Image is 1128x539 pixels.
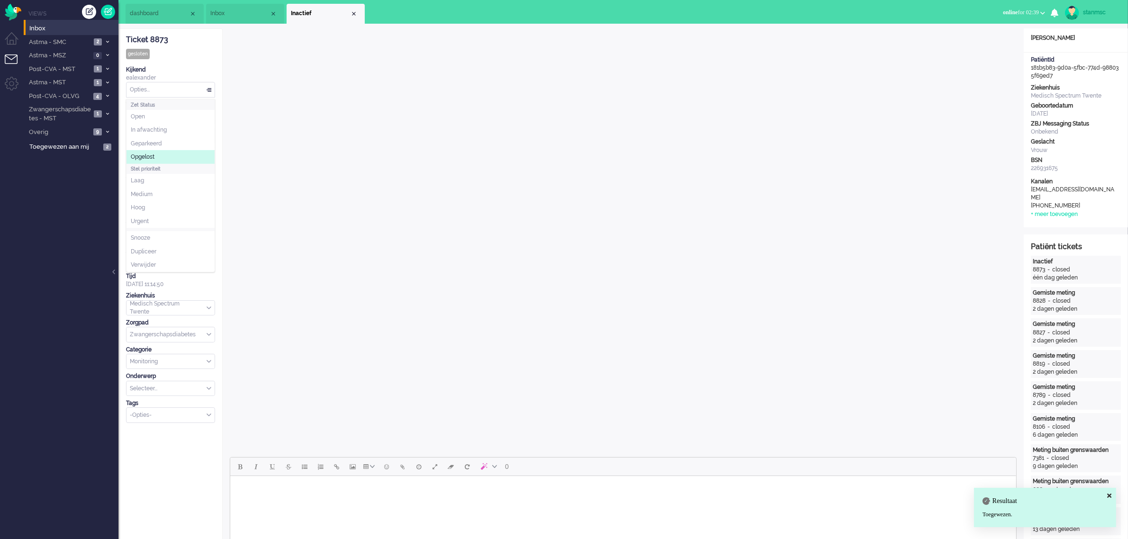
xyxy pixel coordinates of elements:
li: Stel prioriteit [126,164,215,228]
div: Medisch Spectrum Twente [1031,92,1121,100]
div: Gemiste meting [1033,352,1119,360]
div: 8827 [1033,329,1045,337]
span: Hoog [131,204,145,212]
a: Inbox [27,23,118,33]
div: 7381 [1033,454,1044,462]
span: Open [131,113,145,121]
li: View [206,4,284,24]
div: [DATE] 11:14:50 [126,272,215,288]
div: Geboortedatum [1031,102,1121,110]
div: [DATE] [1031,110,1121,118]
button: Table [361,458,379,475]
div: Ziekenhuis [126,292,215,300]
li: Verwijder [126,258,215,272]
li: Laag [126,174,215,188]
button: Reset content [459,458,475,475]
li: 8873 [287,4,365,24]
span: for 02:39 [1003,9,1039,16]
div: BSN [1031,156,1121,164]
li: Hoog [126,201,215,215]
button: Bullet list [297,458,313,475]
li: onlinefor 02:39 [997,3,1051,24]
li: Dashboard [126,4,204,24]
button: Strikethrough [280,458,297,475]
div: Meting buiten grenswaarden [1033,477,1119,485]
div: 2 dagen geleden [1033,337,1119,345]
div: - [1046,297,1053,305]
span: online [1003,9,1018,16]
button: AI [475,458,501,475]
div: [PHONE_NUMBER] [1031,202,1116,210]
div: 2 dagen geleden [1033,305,1119,313]
span: Overig [27,128,90,137]
li: Zet Status [126,99,215,164]
li: Medium [126,188,215,201]
div: Patiënt tickets [1031,242,1121,252]
div: Kijkend [126,66,215,74]
span: Zet Status [131,101,155,108]
a: Quick Ticket [101,5,115,19]
div: - [1045,423,1052,431]
div: Meting buiten grenswaarden [1033,446,1119,454]
img: flow_omnibird.svg [5,4,21,20]
span: 2 [94,38,102,45]
span: Post-CVA - MST [27,65,91,74]
span: 2 [103,144,111,151]
span: dashboard [130,9,189,18]
span: Dupliceer [131,248,156,256]
img: avatar [1065,6,1079,20]
div: Gemiste meting [1033,383,1119,391]
span: Inactief [291,9,350,18]
div: 226931675 [1031,164,1121,172]
div: closed [1052,360,1070,368]
a: Toegewezen aan mij 2 [27,141,118,152]
span: 1 [94,65,102,72]
div: Zorgpad [126,319,215,327]
div: Kanalen [1031,178,1121,186]
h4: Resultaat [983,497,1108,504]
div: één dag geleden [1033,274,1119,282]
button: onlinefor 02:39 [997,6,1051,19]
div: Ticket 8873 [126,35,215,45]
li: Tickets menu [5,54,26,76]
span: In afwachting [131,126,167,134]
div: - [1045,266,1052,274]
button: Numbered list [313,458,329,475]
div: - [1045,329,1052,337]
div: 8106 [1033,423,1045,431]
div: closed [1053,391,1071,399]
li: Opgelost [126,150,215,164]
div: - [1046,391,1053,399]
span: Astma - SMC [27,38,91,47]
li: In afwachting [126,123,215,137]
span: Medium [131,190,153,198]
div: 2 dagen geleden [1033,399,1119,407]
div: 181b5b83-9d0a-5fbc-774d-988035f69ed7 [1024,56,1128,80]
div: Gemiste meting [1033,320,1119,328]
div: Geslacht [1031,138,1121,146]
li: Snooze [126,231,215,245]
button: Underline [264,458,280,475]
div: Toegewezen. [983,511,1108,519]
div: Gemiste meting [1033,289,1119,297]
div: closed [1052,329,1070,337]
button: Italic [248,458,264,475]
button: Insert/edit link [329,458,345,475]
span: Astma - MST [27,78,91,87]
li: Dashboard menu [5,32,26,54]
div: [EMAIL_ADDRESS][DOMAIN_NAME] [1031,186,1116,202]
span: Geparkeerd [131,140,162,148]
span: Inbox [210,9,270,18]
div: 8873 [1033,266,1045,274]
div: 6889 [1033,486,1046,494]
ul: Stel prioriteit [126,174,215,228]
div: Close tab [350,10,358,18]
span: Toegewezen aan mij [29,143,100,152]
div: 6 dagen geleden [1033,431,1119,439]
div: stanmsc [1083,8,1119,17]
span: Laag [131,177,144,185]
span: Verwijder [131,261,156,269]
span: Urgent [131,217,149,225]
button: Clear formatting [443,458,459,475]
div: 13 dagen geleden [1033,525,1119,533]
